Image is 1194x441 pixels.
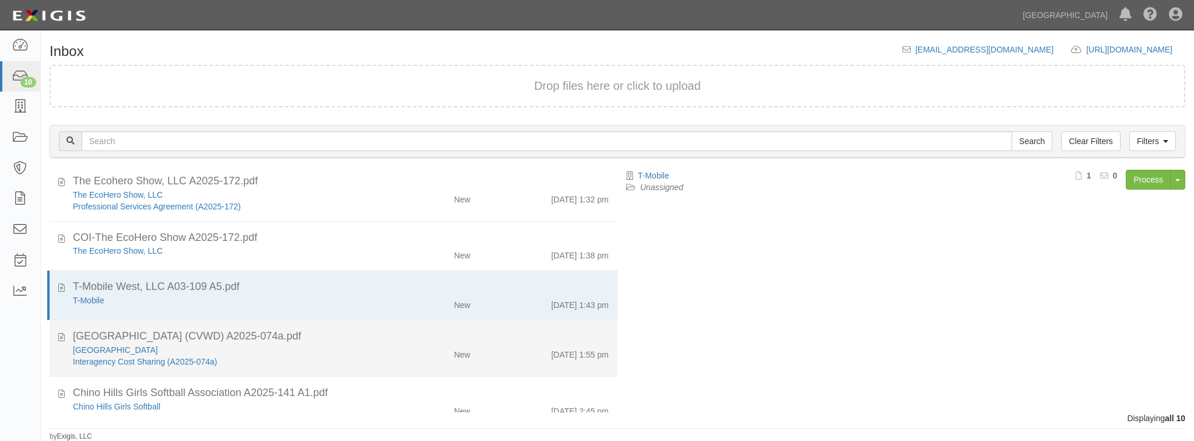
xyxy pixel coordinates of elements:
a: The EcoHero Show, LLC [73,246,163,256]
div: [DATE] 1:55 pm [551,344,609,360]
div: T-Mobile [73,295,378,306]
div: Interagency Cost Sharing (A2025-074a) [73,356,378,367]
a: [EMAIL_ADDRESS][DOMAIN_NAME] [915,45,1053,54]
div: New [454,245,470,261]
div: COI-The EcoHero Show A2025-172.pdf [73,230,609,246]
b: all 10 [1165,414,1185,423]
i: Help Center - Complianz [1143,8,1157,22]
h1: Inbox [50,44,84,59]
button: Drop files here or click to upload [534,78,701,94]
a: Clear Filters [1061,131,1120,151]
a: Chino Hills Girls Softball [73,402,160,411]
a: Interagency Cost Sharing (A2025-074a) [73,357,217,366]
div: Cucamonga Valley Water District (CVWD) A2025-074a.pdf [73,329,609,344]
div: Displaying [41,412,1194,424]
div: New [454,344,470,360]
div: Chino Hills Girls Softball Association A2025-141 A1.pdf [73,386,609,401]
div: Chino Hills Girls Softball [73,401,378,412]
a: Process [1126,170,1171,190]
a: [GEOGRAPHIC_DATA] [1017,3,1114,27]
a: Filters [1129,131,1176,151]
b: 0 [1113,171,1118,180]
div: Professional Services Agreement (A2025-172) [73,201,378,212]
a: [GEOGRAPHIC_DATA] [73,345,158,355]
div: New [454,295,470,311]
a: [URL][DOMAIN_NAME] [1086,45,1185,54]
img: logo-5460c22ac91f19d4615b14bd174203de0afe785f0fc80cf4dbbc73dc1793850b.png [9,5,89,26]
input: Search [82,131,1012,151]
a: Unassigned [640,183,683,192]
div: New [454,189,470,205]
a: T-Mobile [638,171,669,180]
div: Cucamonga Valley Water District [73,344,378,356]
div: The Ecohero Show, LLC A2025-172.pdf [73,174,609,189]
div: [DATE] 2:45 pm [551,401,609,417]
div: T-Mobile West, LLC A03-109 A5.pdf [73,279,609,295]
div: The EcoHero Show, LLC [73,245,378,257]
div: [DATE] 1:43 pm [551,295,609,311]
div: [DATE] 1:32 pm [551,189,609,205]
input: Search [1012,131,1052,151]
a: T-Mobile [73,296,104,305]
div: New [454,401,470,417]
div: The EcoHero Show, LLC [73,189,378,201]
b: 1 [1087,171,1091,180]
a: Exigis, LLC [57,432,92,440]
a: The EcoHero Show, LLC [73,190,163,199]
a: Professional Services Agreement (A2025-172) [73,202,241,211]
div: 10 [20,77,36,87]
div: [DATE] 1:38 pm [551,245,609,261]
